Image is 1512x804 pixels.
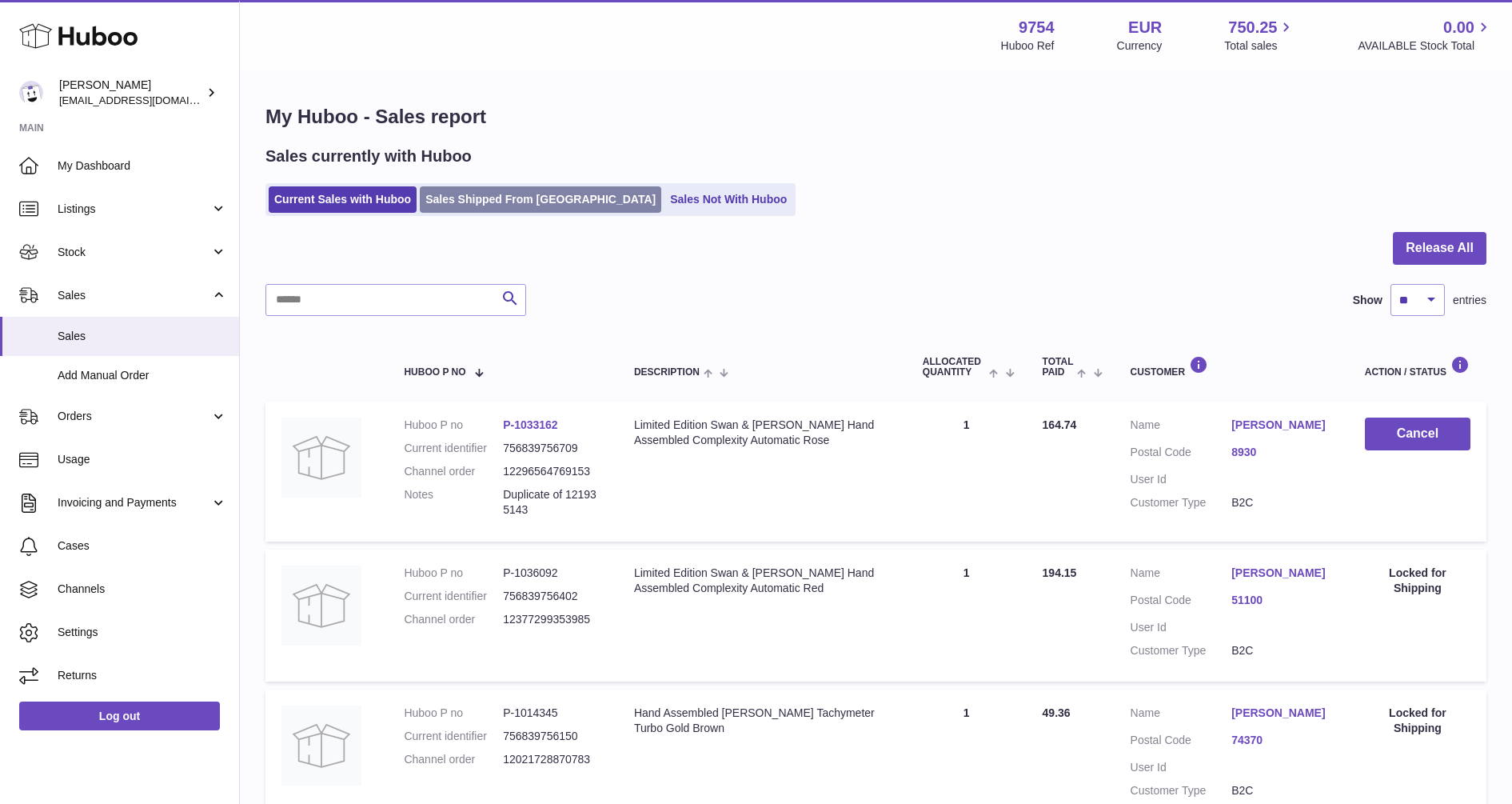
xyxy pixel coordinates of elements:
[1231,445,1333,460] a: 8930
[1231,418,1333,433] a: [PERSON_NAME]
[1393,232,1486,265] button: Release All
[1131,472,1232,487] dt: User Id
[1231,495,1333,510] dd: B2C
[404,464,503,479] dt: Channel order
[58,202,210,217] span: Listings
[404,418,503,433] dt: Huboo P no
[503,566,602,581] dd: P-1036092
[404,441,503,456] dt: Current identifier
[1043,566,1077,579] span: 194.15
[281,706,361,786] img: no-photo.jpg
[58,625,227,640] span: Settings
[1231,783,1333,798] dd: B2C
[1358,17,1493,54] a: 0.00 AVAILABLE Stock Total
[503,729,602,744] dd: 756839756150
[503,706,602,721] dd: P-1014345
[1365,356,1470,378] div: Action / Status
[503,464,602,479] dd: 12296564769153
[58,452,227,467] span: Usage
[1043,357,1074,378] span: Total paid
[58,288,210,303] span: Sales
[1001,38,1055,54] div: Huboo Ref
[1231,706,1333,721] a: [PERSON_NAME]
[503,487,602,518] p: Duplicate of 121935143
[281,418,361,498] img: no-photo.jpg
[1231,566,1333,581] a: [PERSON_NAME]
[404,487,503,518] dt: Notes
[1224,38,1295,54] span: Total sales
[58,668,227,683] span: Returns
[503,589,602,604] dd: 756839756402
[1453,293,1486,308] span: entries
[503,418,558,431] a: P-1033162
[1231,733,1333,748] a: 74370
[1131,566,1232,585] dt: Name
[1358,38,1493,54] span: AVAILABLE Stock Total
[923,357,985,378] span: ALLOCATED Quantity
[404,566,503,581] dt: Huboo P no
[907,550,1027,682] td: 1
[404,729,503,744] dt: Current identifier
[1131,643,1232,658] dt: Customer Type
[1365,418,1470,450] button: Cancel
[59,94,235,106] span: [EMAIL_ADDRESS][DOMAIN_NAME]
[58,582,227,597] span: Channels
[1131,445,1232,464] dt: Postal Code
[1131,593,1232,612] dt: Postal Code
[58,495,210,510] span: Invoicing and Payments
[1365,566,1470,596] div: Locked for Shipping
[1224,17,1295,54] a: 750.25 Total sales
[19,81,43,105] img: info@fieldsluxury.london
[1231,643,1333,658] dd: B2C
[19,702,220,730] a: Log out
[503,612,602,627] dd: 12377299353985
[634,706,891,736] div: Hand Assembled [PERSON_NAME] Tachymeter Turbo Gold Brown
[634,418,891,448] div: Limited Edition Swan & [PERSON_NAME] Hand Assembled Complexity Automatic Rose
[503,441,602,456] dd: 756839756709
[634,367,700,378] span: Description
[1131,418,1232,437] dt: Name
[1353,293,1382,308] label: Show
[1019,17,1055,38] strong: 9754
[1443,17,1474,38] span: 0.00
[1043,418,1077,431] span: 164.74
[1231,593,1333,608] a: 51100
[664,186,792,213] a: Sales Not With Huboo
[503,752,602,767] dd: 12021728870783
[1228,17,1277,38] span: 750.25
[1131,733,1232,752] dt: Postal Code
[269,186,417,213] a: Current Sales with Huboo
[1117,38,1163,54] div: Currency
[265,104,1486,130] h1: My Huboo - Sales report
[404,367,465,378] span: Huboo P no
[58,538,227,554] span: Cases
[1131,495,1232,510] dt: Customer Type
[404,612,503,627] dt: Channel order
[281,566,361,646] img: no-photo.jpg
[404,752,503,767] dt: Channel order
[404,589,503,604] dt: Current identifier
[58,329,227,344] span: Sales
[1131,783,1232,798] dt: Customer Type
[58,409,210,424] span: Orders
[58,245,210,260] span: Stock
[1131,356,1333,378] div: Customer
[1043,706,1071,719] span: 49.36
[420,186,661,213] a: Sales Shipped From [GEOGRAPHIC_DATA]
[634,566,891,596] div: Limited Edition Swan & [PERSON_NAME] Hand Assembled Complexity Automatic Red
[1128,17,1162,38] strong: EUR
[404,706,503,721] dt: Huboo P no
[265,146,472,167] h2: Sales currently with Huboo
[1131,620,1232,635] dt: User Id
[1131,706,1232,725] dt: Name
[58,158,227,174] span: My Dashboard
[1131,760,1232,775] dt: User Id
[907,402,1027,541] td: 1
[58,368,227,383] span: Add Manual Order
[1365,706,1470,736] div: Locked for Shipping
[59,78,203,108] div: [PERSON_NAME]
